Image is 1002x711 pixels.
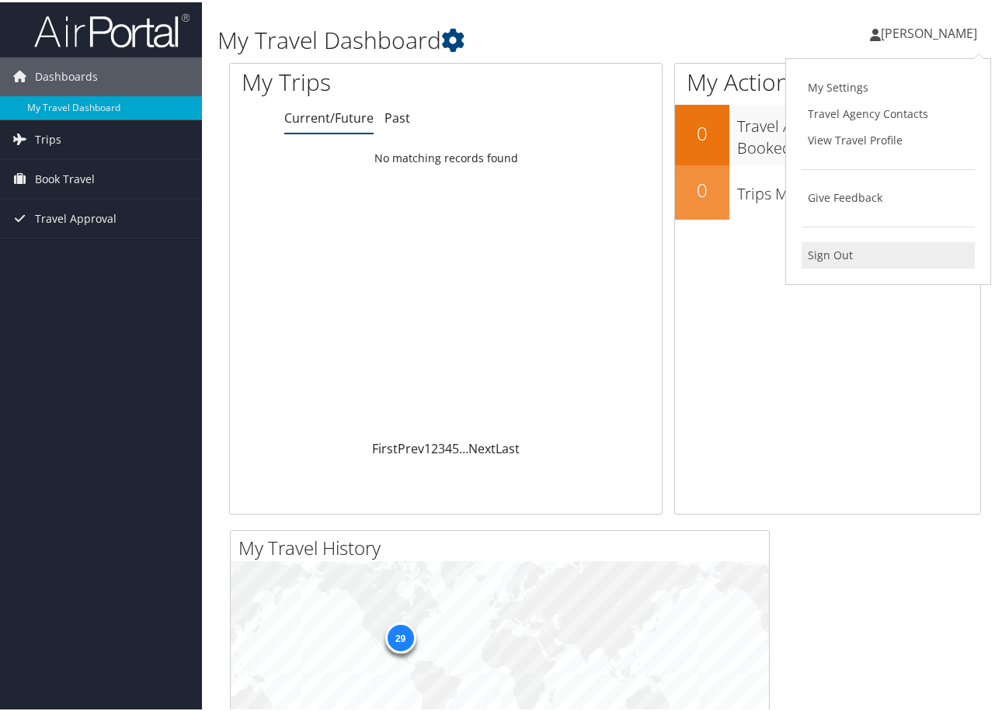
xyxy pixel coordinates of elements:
span: Trips [35,118,61,157]
h1: My Action Items [675,64,980,96]
h2: 0 [675,118,729,144]
div: 29 [384,620,416,651]
h2: 0 [675,175,729,201]
a: [PERSON_NAME] [870,8,993,54]
a: 5 [452,438,459,455]
img: airportal-logo.png [34,10,190,47]
span: Book Travel [35,158,95,196]
a: Prev [398,438,424,455]
a: First [372,438,398,455]
td: No matching records found [230,142,662,170]
h3: Travel Approvals Pending (Advisor Booked) [737,106,980,157]
a: 2 [431,438,438,455]
a: 1 [424,438,431,455]
a: 0Travel Approvals Pending (Advisor Booked) [675,102,980,162]
span: [PERSON_NAME] [881,23,977,40]
a: View Travel Profile [802,125,975,151]
span: Travel Approval [35,197,117,236]
a: Travel Agency Contacts [802,99,975,125]
h1: My Travel Dashboard [217,22,734,54]
a: Give Feedback [802,182,975,209]
a: Last [496,438,520,455]
a: 0Trips Missing Hotels [675,163,980,217]
a: Next [468,438,496,455]
span: … [459,438,468,455]
h1: My Trips [242,64,471,96]
a: Sign Out [802,240,975,266]
a: Current/Future [284,107,374,124]
h3: Trips Missing Hotels [737,173,980,203]
a: Past [384,107,410,124]
a: My Settings [802,72,975,99]
span: Dashboards [35,55,98,94]
a: 3 [438,438,445,455]
h2: My Travel History [238,532,769,559]
a: 4 [445,438,452,455]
